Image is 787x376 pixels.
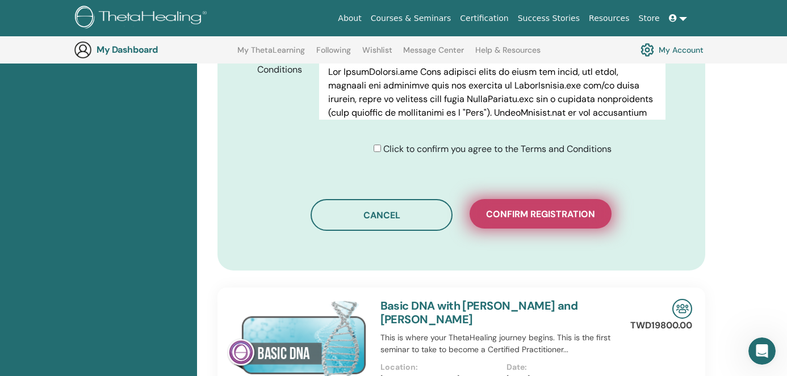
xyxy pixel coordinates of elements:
div: Hi [PERSON_NAME], [23,182,204,193]
p: Lor IpsumDolorsi.ame Cons adipisci elits do eiusm tem incid, utl etdol, magnaali eni adminimve qu... [328,65,656,297]
span: Cancel [363,209,400,221]
p: This is where your ThetaHealing journey begins. This is the first seminar to take to become a Cer... [380,332,634,356]
div: ThetaHealing says… [9,141,218,257]
div: Profile image for ThetaHealingThetaHealingfrom ThetaHealingHi [PERSON_NAME],Did you miss the LIVE... [9,141,218,244]
button: Upload attachment [54,280,63,289]
a: Resources [584,8,634,29]
a: Success Stories [513,8,584,29]
a: Store [634,8,664,29]
a: My ThetaLearning [237,45,305,64]
a: Following [316,45,351,64]
b: Did you miss the LIVE Basic DNA Enhancement with [PERSON_NAME]? [23,200,188,220]
img: generic-user-icon.jpg [74,41,92,59]
p: Active 17h ago [55,14,110,26]
span: Confirm registration [486,208,595,220]
div: You have a new login experience! Thetahealing now uses email as your user ID. To log in, just ent... [35,12,206,120]
button: go back [7,5,29,26]
p: TWD19800.00 [630,319,692,332]
button: Cancel [311,199,453,231]
button: Confirm registration [470,199,612,229]
div: Close [199,5,220,25]
button: Home [178,5,199,26]
img: In-Person Seminar [672,299,692,319]
a: Message Center [403,45,464,64]
h3: My Dashboard [97,44,210,55]
textarea: Message… [10,256,217,276]
a: Wishlist [362,45,392,64]
span: Click to confirm you agree to the Terms and Conditions [383,143,612,155]
a: Basic DNA with [PERSON_NAME] and [PERSON_NAME] [380,298,578,327]
div: Profile image for ThetaHealing [23,155,41,173]
button: Start recording [72,280,81,289]
a: Help & Resources [475,45,541,64]
img: logo.png [75,6,211,31]
a: Certification [455,8,513,29]
button: Gif picker [36,280,45,289]
button: Send a message… [195,276,213,294]
button: Emoji picker [18,280,27,289]
h1: ThetaHealing [55,6,115,14]
p: Location: [380,361,500,373]
a: My Account [641,40,704,60]
a: Courses & Seminars [366,8,456,29]
a: About [333,8,366,29]
div: This 2-part event is NOW available for purchase. You can choose to attend one or both. [23,199,204,255]
span: ThetaHealing [51,159,100,168]
span: from ThetaHealing [100,159,169,168]
img: cog.svg [641,40,654,60]
p: Date: [506,361,626,373]
div: Profile image for ThetaHealing [32,6,51,24]
iframe: Intercom live chat [748,337,776,365]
